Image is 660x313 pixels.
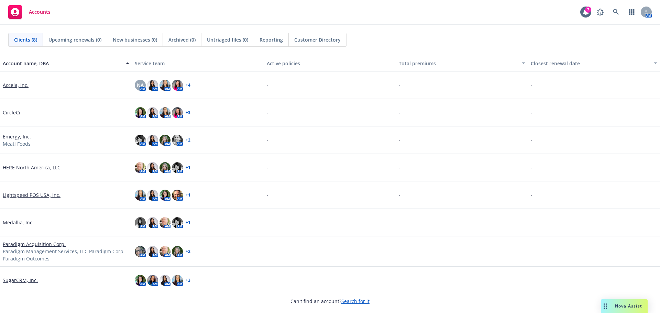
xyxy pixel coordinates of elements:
button: Total premiums [396,55,528,71]
span: - [531,219,532,226]
span: Clients (8) [14,36,37,43]
span: - [531,136,532,144]
span: - [267,219,268,226]
img: photo [135,135,146,146]
span: Customer Directory [294,36,341,43]
span: - [267,248,268,255]
span: Meati Foods [3,140,31,147]
a: Search for it [341,298,370,304]
img: photo [159,275,170,286]
img: photo [159,162,170,173]
a: Switch app [625,5,639,19]
img: photo [147,162,158,173]
span: - [267,277,268,284]
a: Accela, Inc. [3,81,29,89]
img: photo [147,107,158,118]
a: + 2 [186,249,190,254]
img: photo [159,107,170,118]
button: Active policies [264,55,396,71]
div: Total premiums [399,60,518,67]
img: photo [147,246,158,257]
a: Accounts [5,2,53,22]
img: photo [135,190,146,201]
button: Closest renewal date [528,55,660,71]
div: Service team [135,60,261,67]
img: photo [135,217,146,228]
img: photo [172,190,183,201]
a: Medallia, Inc. [3,219,34,226]
span: - [267,164,268,171]
span: Upcoming renewals (0) [48,36,101,43]
a: + 1 [186,166,190,170]
a: Emergy, Inc. [3,133,31,140]
span: - [399,164,400,171]
img: photo [135,107,146,118]
span: - [267,81,268,89]
a: + 1 [186,221,190,225]
span: - [399,109,400,116]
span: - [399,248,400,255]
img: photo [172,217,183,228]
span: - [267,191,268,199]
img: photo [147,275,158,286]
span: - [531,277,532,284]
img: photo [159,190,170,201]
img: photo [172,107,183,118]
img: photo [159,217,170,228]
span: - [531,191,532,199]
button: Nova Assist [601,299,648,313]
span: Can't find an account? [290,298,370,305]
span: - [399,219,400,226]
a: + 4 [186,83,190,87]
button: Service team [132,55,264,71]
span: - [399,81,400,89]
span: - [531,109,532,116]
span: NA [137,81,144,89]
a: + 3 [186,111,190,115]
span: Accounts [29,9,51,15]
span: - [399,277,400,284]
img: photo [135,275,146,286]
div: Active policies [267,60,393,67]
img: photo [135,246,146,257]
img: photo [159,80,170,91]
div: 7 [585,7,591,13]
a: Search [609,5,623,19]
span: - [531,164,532,171]
span: - [399,191,400,199]
a: + 2 [186,138,190,142]
img: photo [172,162,183,173]
span: Paradigm Management Services, LLC Paradigm Corp Paradigm Outcomes [3,248,129,262]
div: Drag to move [601,299,609,313]
img: photo [147,217,158,228]
span: - [267,136,268,144]
span: Archived (0) [168,36,196,43]
span: - [399,136,400,144]
span: Nova Assist [615,303,642,309]
a: Report a Bug [593,5,607,19]
span: - [531,81,532,89]
span: Reporting [260,36,283,43]
img: photo [159,246,170,257]
img: photo [172,275,183,286]
span: - [267,109,268,116]
img: photo [172,80,183,91]
a: Lightspeed POS USA, Inc. [3,191,60,199]
a: SugarCRM, Inc. [3,277,38,284]
a: HERE North America, LLC [3,164,60,171]
span: New businesses (0) [113,36,157,43]
img: photo [172,246,183,257]
a: + 1 [186,193,190,197]
img: photo [147,80,158,91]
img: photo [159,135,170,146]
a: CircleCi [3,109,20,116]
a: + 3 [186,278,190,282]
div: Closest renewal date [531,60,650,67]
span: - [531,248,532,255]
span: Untriaged files (0) [207,36,248,43]
img: photo [135,162,146,173]
img: photo [147,135,158,146]
div: Account name, DBA [3,60,122,67]
a: Paradigm Acquisition Corp. [3,241,66,248]
img: photo [172,135,183,146]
